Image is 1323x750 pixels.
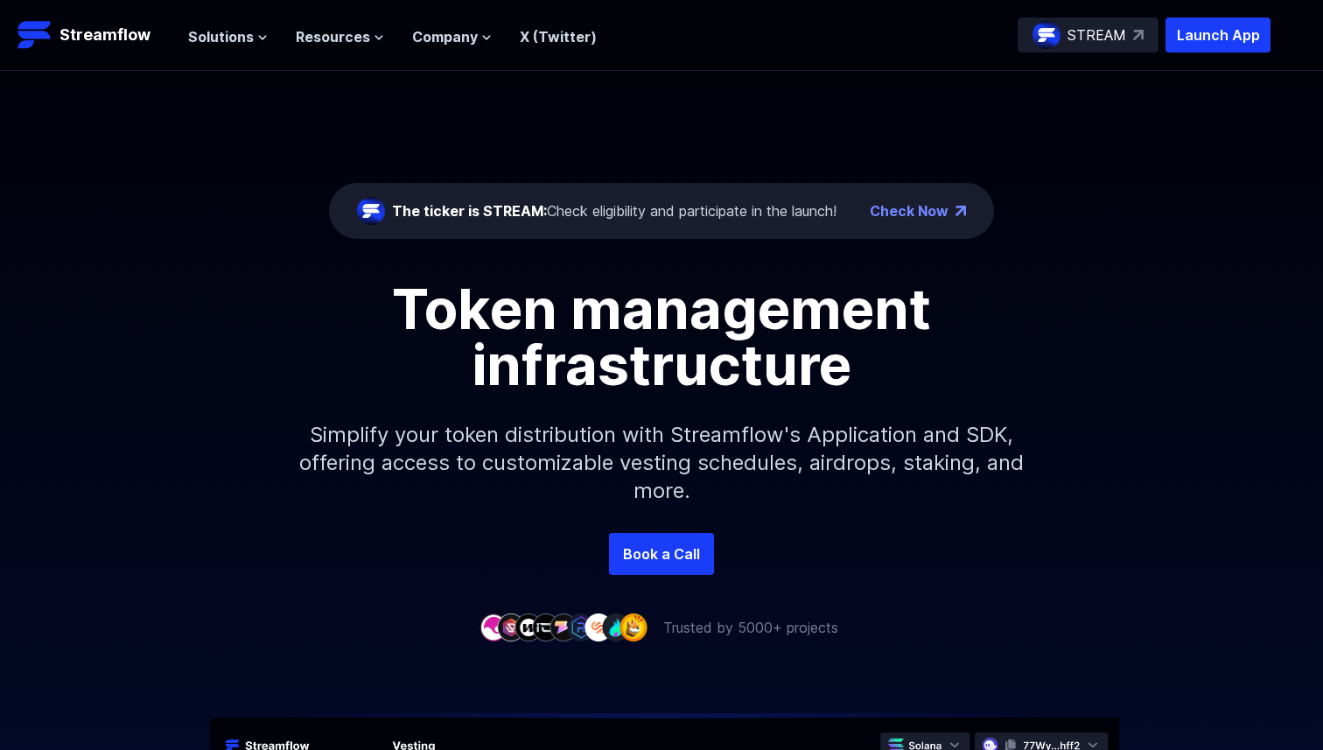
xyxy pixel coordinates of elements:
button: Resources [296,26,384,47]
h1: Token management infrastructure [268,281,1055,393]
button: Launch App [1165,18,1270,53]
div: Check eligibility and participate in the launch! [392,200,836,221]
a: Streamflow [17,18,171,53]
p: STREAM [1067,25,1126,46]
img: streamflow-logo-circle.png [357,197,385,225]
img: streamflow-logo-circle.png [1032,21,1060,49]
img: company-4 [532,613,560,641]
span: The ticker is STREAM: [392,202,547,220]
a: Book a Call [609,533,714,575]
img: company-8 [602,613,630,641]
img: top-right-arrow.svg [1133,30,1144,40]
a: Check Now [870,200,948,221]
span: Company [412,26,478,47]
a: STREAM [1018,18,1158,53]
img: company-7 [584,613,612,641]
span: Solutions [188,26,254,47]
img: company-9 [619,613,647,641]
img: company-2 [497,613,525,641]
img: Streamflow Logo [17,18,52,53]
img: top-right-arrow.png [955,206,966,216]
img: company-6 [567,613,595,641]
img: company-3 [514,613,542,641]
img: company-1 [479,613,507,641]
span: Resources [296,26,370,47]
p: Simplify your token distribution with Streamflow's Application and SDK, offering access to custom... [285,393,1038,533]
p: Trusted by 5000+ projects [663,617,838,638]
img: company-5 [549,613,577,641]
button: Solutions [188,26,268,47]
p: Streamflow [59,23,150,47]
button: Company [412,26,492,47]
a: X (Twitter) [520,28,597,46]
